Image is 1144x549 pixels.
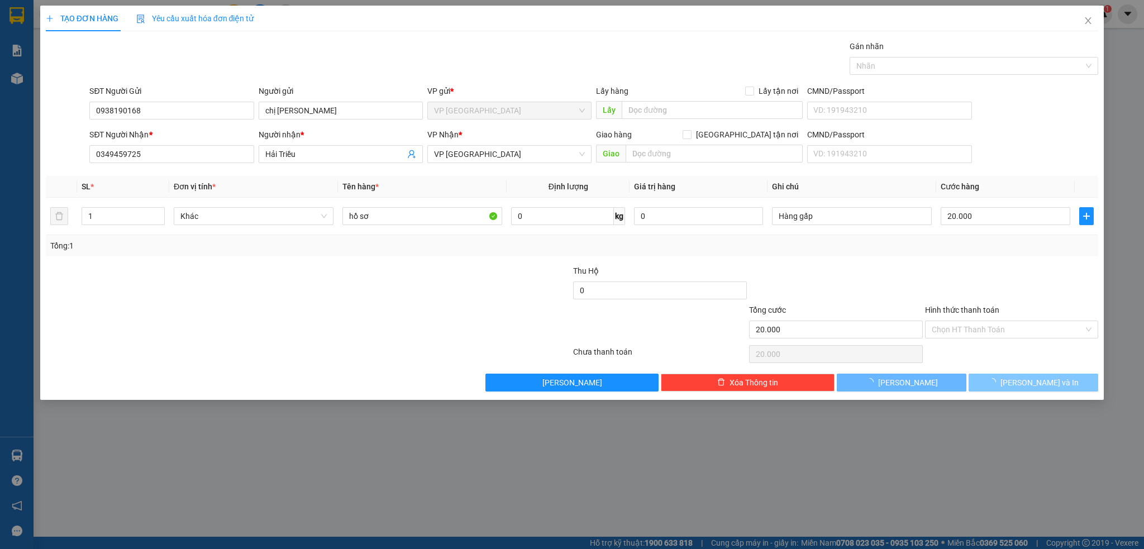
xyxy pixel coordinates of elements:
[634,182,675,191] span: Giá trị hàng
[342,207,502,225] input: VD: Bàn, Ghế
[136,14,254,23] span: Yêu cầu xuất hóa đơn điện tử
[754,85,803,97] span: Lấy tận nơi
[614,207,625,225] span: kg
[692,128,803,141] span: [GEOGRAPHIC_DATA] tận nơi
[925,305,999,314] label: Hình thức thanh toán
[772,207,932,225] input: Ghi Chú
[837,374,966,392] button: [PERSON_NAME]
[1000,376,1079,389] span: [PERSON_NAME] và In
[573,266,599,275] span: Thu Hộ
[407,150,416,159] span: user-add
[1080,212,1094,221] span: plus
[1072,6,1104,37] button: Close
[717,378,725,387] span: delete
[180,208,327,225] span: Khác
[941,182,979,191] span: Cước hàng
[46,15,54,22] span: plus
[1084,16,1093,25] span: close
[50,207,68,225] button: delete
[46,14,118,23] span: TẠO ĐƠN HÀNG
[485,374,659,392] button: [PERSON_NAME]
[174,182,216,191] span: Đơn vị tính
[596,87,628,96] span: Lấy hàng
[89,128,254,141] div: SĐT Người Nhận
[749,305,786,314] span: Tổng cước
[259,128,423,141] div: Người nhận
[622,101,803,119] input: Dọc đường
[1079,207,1094,225] button: plus
[807,85,971,97] div: CMND/Passport
[427,85,592,97] div: VP gửi
[342,182,379,191] span: Tên hàng
[850,42,884,51] label: Gán nhãn
[434,146,585,163] span: VP Nha Trang
[634,207,763,225] input: 0
[572,346,748,365] div: Chưa thanh toán
[878,376,938,389] span: [PERSON_NAME]
[542,376,602,389] span: [PERSON_NAME]
[730,376,778,389] span: Xóa Thông tin
[596,130,632,139] span: Giao hàng
[89,85,254,97] div: SĐT Người Gửi
[866,378,878,386] span: loading
[969,374,1098,392] button: [PERSON_NAME] và In
[988,378,1000,386] span: loading
[434,102,585,119] span: VP Sài Gòn
[596,145,626,163] span: Giao
[768,176,936,198] th: Ghi chú
[427,130,459,139] span: VP Nhận
[549,182,588,191] span: Định lượng
[626,145,803,163] input: Dọc đường
[259,85,423,97] div: Người gửi
[807,128,971,141] div: CMND/Passport
[50,240,442,252] div: Tổng: 1
[82,182,90,191] span: SL
[661,374,835,392] button: deleteXóa Thông tin
[596,101,622,119] span: Lấy
[136,15,145,23] img: icon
